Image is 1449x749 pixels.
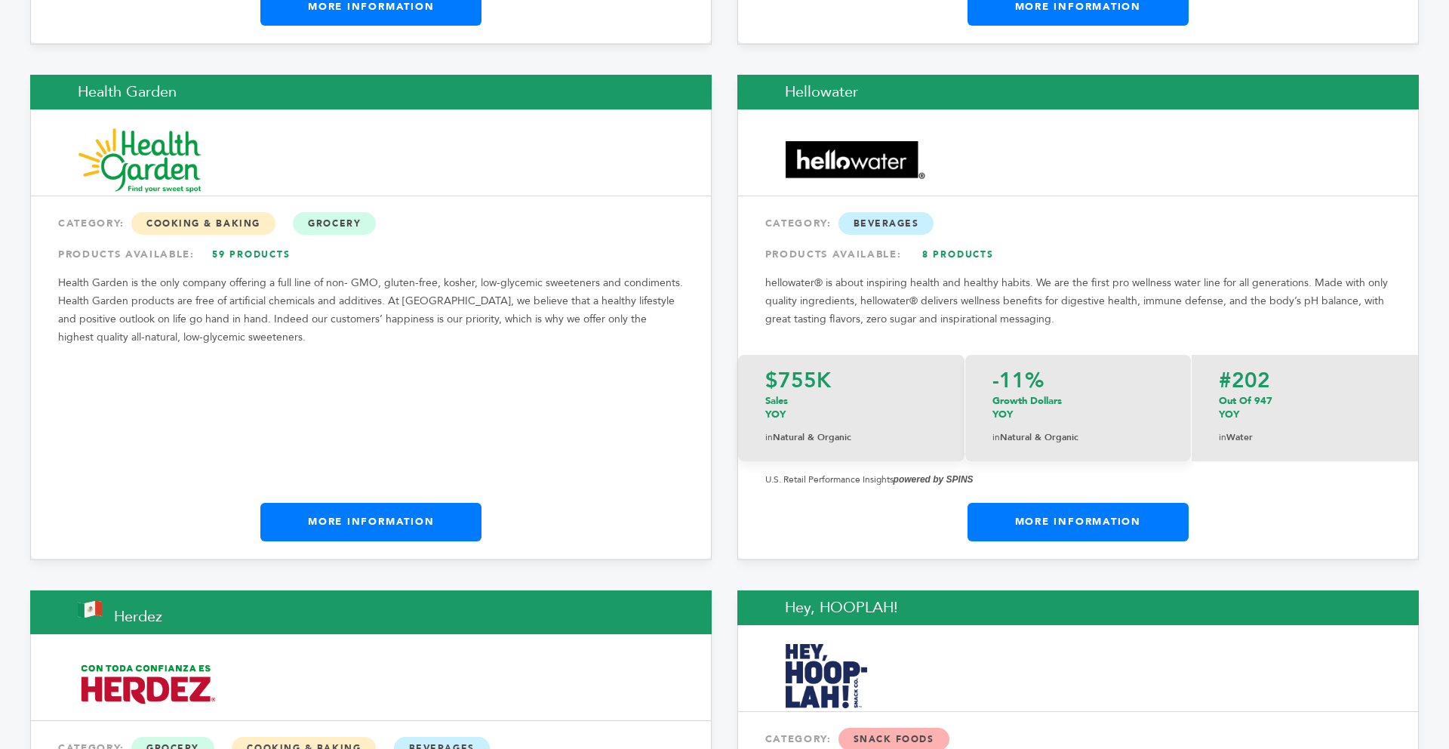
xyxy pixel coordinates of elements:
div: CATEGORY: [765,210,1391,237]
span: in [992,431,1000,443]
img: Herdez [78,659,218,710]
img: Health Garden [78,128,202,193]
span: YOY [765,408,786,421]
span: in [765,431,773,443]
p: #202 [1219,370,1391,391]
a: More Information [260,503,481,541]
div: PRODUCTS AVAILABLE: [58,241,684,268]
strong: powered by SPINS [894,474,974,485]
p: Health Garden is the only company offering a full line of non- GMO, gluten-free, kosher, low-glyc... [58,274,684,347]
span: Cooking & Baking [131,212,275,235]
p: U.S. Retail Performance Insights [765,470,1391,489]
span: YOY [992,408,1013,421]
img: Hellowater [786,141,925,181]
span: in [1219,431,1226,443]
h2: Hey, HOOPLAH! [737,590,1419,625]
a: More Information [968,503,1189,541]
p: -11% [992,370,1164,391]
a: 59 Products [198,241,304,268]
p: Sales [765,394,937,421]
p: Growth Dollars [992,394,1164,421]
span: YOY [1219,408,1239,421]
h2: Hellowater [737,75,1419,109]
h2: Health Garden [30,75,712,109]
span: Beverages [838,212,934,235]
p: hellowater® is about inspiring health and healthy habits. We are the first pro wellness water lin... [765,274,1391,328]
p: Out of 947 [1219,394,1391,421]
div: PRODUCTS AVAILABLE: [765,241,1391,268]
a: 8 Products [905,241,1011,268]
p: Water [1219,429,1391,446]
img: Hey, HOOPLAH! [786,644,868,708]
div: CATEGORY: [58,210,684,237]
h2: Herdez [30,590,712,634]
p: Natural & Organic [992,429,1164,446]
p: Natural & Organic [765,429,937,446]
p: $755K [765,370,937,391]
img: This brand is from Mexico (MX) [78,601,102,618]
span: Grocery [293,212,376,235]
